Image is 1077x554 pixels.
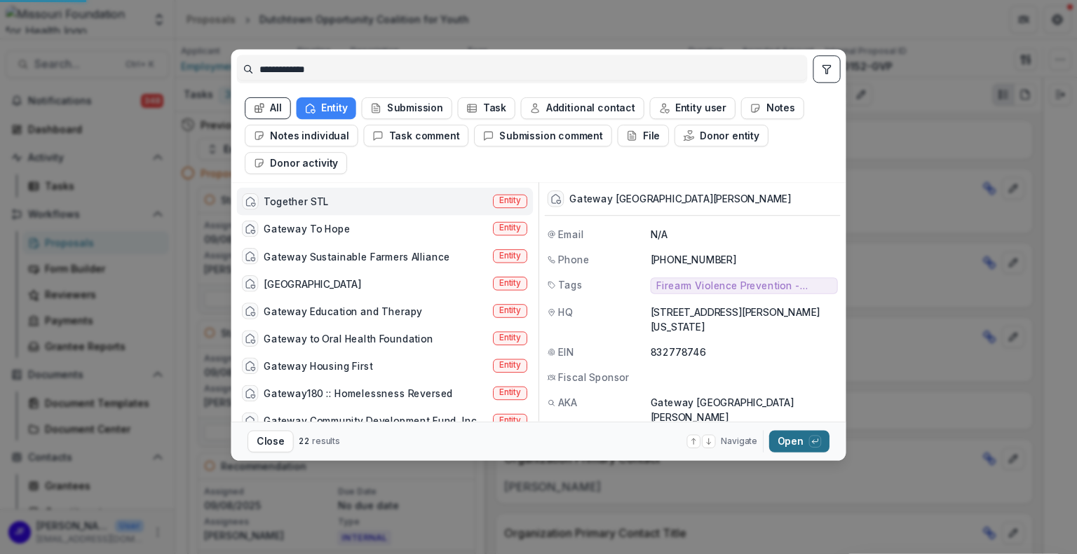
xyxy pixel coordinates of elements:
div: Gateway to Oral Health Foundation [264,331,434,346]
button: Donor entity [675,125,768,146]
p: Gateway [GEOGRAPHIC_DATA][PERSON_NAME] [651,396,838,424]
button: Additional contact [521,97,644,119]
div: Gateway Education and Therapy [264,304,423,319]
button: Open [769,431,829,452]
button: Submission [362,97,452,119]
button: Notes individual [245,125,358,146]
span: HQ [558,305,573,319]
button: toggle filters [813,55,840,83]
button: Task [458,97,515,119]
span: Fiscal Sponsor [558,370,629,385]
div: [GEOGRAPHIC_DATA] [264,277,362,291]
div: Gateway [GEOGRAPHIC_DATA][PERSON_NAME] [569,193,791,205]
button: Close [248,431,294,452]
p: 832778746 [651,345,838,359]
span: Entity [499,196,521,206]
span: 22 [299,436,310,446]
div: Gateway Housing First [264,359,374,373]
span: Email [558,227,583,242]
p: [STREET_ADDRESS][PERSON_NAME][US_STATE] [651,305,838,333]
div: Together STL [264,194,330,209]
span: Entity [499,306,521,316]
span: Entity [499,223,521,233]
span: results [312,436,340,446]
span: Tags [558,277,582,292]
div: Gateway180 :: Homelessness Reversed [264,386,454,401]
div: Gateway Community Development Fund, Inc. [264,414,480,429]
span: Entity [499,251,521,261]
div: Gateway Sustainable Farmers Alliance [264,249,450,264]
span: Entity [499,333,521,343]
span: AKA [558,396,576,410]
span: Navigate [721,435,757,448]
button: Task comment [363,125,468,146]
button: All [245,97,291,119]
div: Gateway To Hope [264,222,351,237]
span: Entity [499,361,521,371]
button: Notes [741,97,804,119]
span: Phone [558,252,589,267]
button: Entity user [650,97,736,119]
p: N/A [651,227,838,242]
button: File [618,125,669,146]
span: EIN [558,345,574,359]
button: Entity [297,97,356,119]
p: [PHONE_NUMBER] [651,252,838,267]
button: Donor activity [245,152,347,174]
span: Entity [499,279,521,289]
button: Submission comment [474,125,612,146]
span: Entity [499,415,521,425]
span: Entity [499,388,521,398]
span: Firearm Violence Prevention - Advocates' Network and Capacity Building - Innovation Funding [656,280,832,291]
